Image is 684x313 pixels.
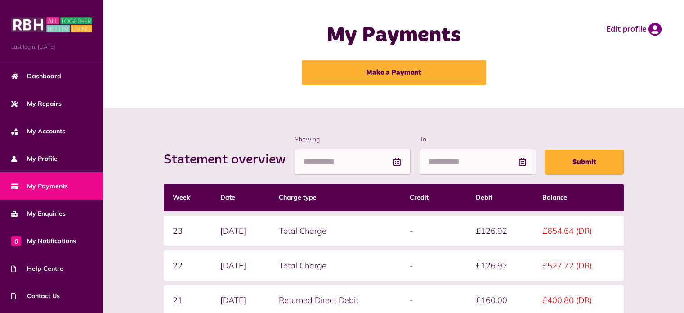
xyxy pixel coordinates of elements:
span: Contact Us [11,291,60,301]
span: My Enquiries [11,209,66,218]
span: My Accounts [11,127,65,136]
span: Last login: [DATE] [11,43,92,51]
span: My Repairs [11,99,62,109]
td: £654.64 (DR) [533,216,624,246]
h2: Statement overview [164,152,295,168]
th: Debit [467,184,533,211]
td: £126.92 [467,250,533,281]
td: 22 [164,250,211,281]
h1: My Payments [258,23,530,49]
th: Date [211,184,270,211]
td: [DATE] [211,250,270,281]
td: - [401,250,467,281]
button: Submit [545,150,624,175]
td: 23 [164,216,211,246]
td: Total Charge [270,250,401,281]
td: £527.72 (DR) [533,250,624,281]
th: Balance [533,184,624,211]
span: Dashboard [11,72,61,81]
span: Help Centre [11,264,63,273]
span: 0 [11,236,21,246]
a: Make a Payment [302,60,486,85]
td: £126.92 [467,216,533,246]
th: Credit [401,184,467,211]
td: Total Charge [270,216,401,246]
a: Edit profile [606,23,662,36]
span: My Profile [11,154,58,163]
label: To [420,135,536,144]
span: My Payments [11,181,68,191]
label: Showing [295,135,411,144]
img: MyRBH [11,16,92,34]
th: Week [164,184,211,211]
span: My Notifications [11,236,76,246]
td: [DATE] [211,216,270,246]
td: - [401,216,467,246]
th: Charge type [270,184,401,211]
